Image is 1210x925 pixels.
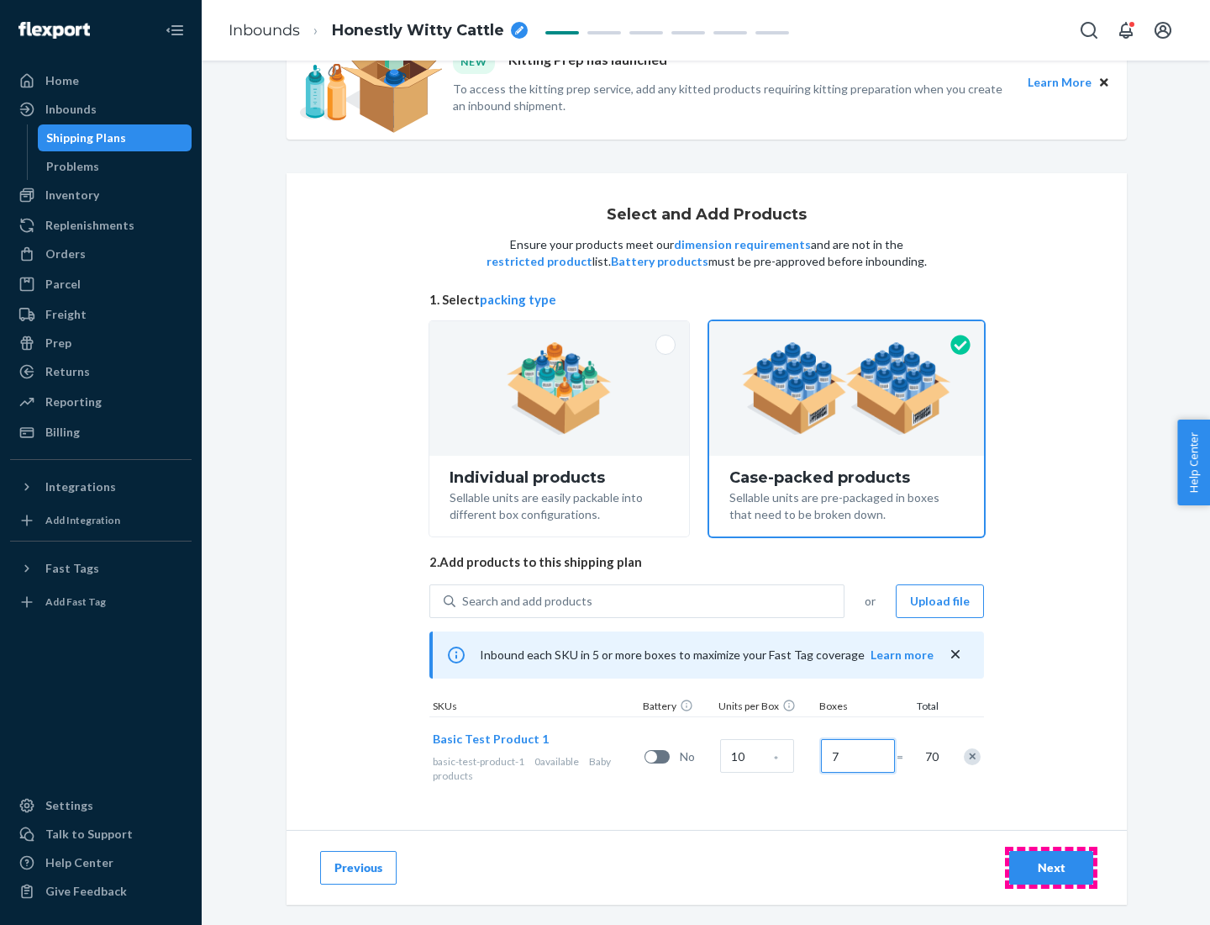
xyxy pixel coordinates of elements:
[485,236,929,270] p: Ensure your products meet our and are not in the list. must be pre-approved before inbounding.
[320,851,397,885] button: Previous
[453,50,495,73] div: NEW
[871,647,934,663] button: Learn more
[429,553,984,571] span: 2. Add products to this shipping plan
[38,153,192,180] a: Problems
[10,878,192,905] button: Give Feedback
[45,595,106,609] div: Add Fast Tag
[429,291,984,309] span: 1. Select
[729,486,964,523] div: Sellable units are pre-packaged in boxes that need to be broken down.
[897,748,913,765] span: =
[462,593,592,610] div: Search and add products
[534,755,579,768] span: 0 available
[45,72,79,89] div: Home
[45,101,97,118] div: Inbounds
[10,358,192,385] a: Returns
[10,301,192,328] a: Freight
[450,486,669,523] div: Sellable units are easily packable into different box configurations.
[507,342,612,435] img: individual-pack.facf35554cb0f1810c75b2bd6df2d64e.png
[46,129,126,146] div: Shipping Plans
[487,253,592,270] button: restricted product
[45,560,99,577] div: Fast Tags
[10,507,192,534] a: Add Integration
[45,363,90,380] div: Returns
[10,419,192,446] a: Billing
[10,555,192,582] button: Fast Tags
[46,158,99,175] div: Problems
[947,646,964,663] button: close
[1109,13,1143,47] button: Open notifications
[10,849,192,876] a: Help Center
[816,699,900,716] div: Boxes
[10,473,192,500] button: Integrations
[900,699,942,716] div: Total
[611,253,708,270] button: Battery products
[45,187,99,203] div: Inventory
[1023,859,1079,876] div: Next
[45,335,71,351] div: Prep
[10,821,192,848] a: Talk to Support
[1177,420,1210,505] button: Help Center
[715,699,816,716] div: Units per Box
[10,589,192,616] a: Add Fast Tag
[729,469,964,486] div: Case-packed products
[10,182,192,209] a: Inventory
[45,306,87,323] div: Freight
[964,748,981,765] div: Remove Item
[1146,13,1180,47] button: Open account menu
[680,748,713,765] span: No
[332,20,504,42] span: Honestly Witty Cattle
[45,513,120,527] div: Add Integration
[215,6,541,55] ol: breadcrumbs
[45,478,116,495] div: Integrations
[45,883,127,900] div: Give Feedback
[45,797,93,814] div: Settings
[45,276,81,293] div: Parcel
[922,748,939,765] span: 70
[158,13,192,47] button: Close Navigation
[45,854,113,871] div: Help Center
[639,699,715,716] div: Battery
[433,731,549,748] button: Basic Test Product 1
[742,342,951,435] img: case-pack.59cecea509d18c883b923b81aeac6d0b.png
[433,754,638,783] div: Baby products
[229,21,300,40] a: Inbounds
[1028,73,1092,92] button: Learn More
[10,240,192,267] a: Orders
[10,271,192,298] a: Parcel
[720,739,794,773] input: Case Quantity
[10,96,192,123] a: Inbounds
[45,246,86,262] div: Orders
[45,217,134,234] div: Replenishments
[429,699,639,716] div: SKUs
[10,792,192,819] a: Settings
[10,212,192,239] a: Replenishments
[450,469,669,486] div: Individual products
[896,584,984,618] button: Upload file
[45,424,80,441] div: Billing
[1072,13,1106,47] button: Open Search Box
[480,291,556,309] button: packing type
[10,330,192,357] a: Prep
[45,826,133,843] div: Talk to Support
[607,207,807,224] h1: Select and Add Products
[1095,73,1113,92] button: Close
[674,236,811,253] button: dimension requirements
[18,22,90,39] img: Flexport logo
[821,739,895,773] input: Number of boxes
[1009,851,1093,885] button: Next
[508,50,667,73] p: Kitting Prep has launched
[429,632,984,679] div: Inbound each SKU in 5 or more boxes to maximize your Fast Tag coverage
[10,388,192,415] a: Reporting
[433,732,549,746] span: Basic Test Product 1
[453,81,1013,114] p: To access the kitting prep service, add any kitted products requiring kitting preparation when yo...
[38,124,192,151] a: Shipping Plans
[865,593,876,610] span: or
[45,394,102,410] div: Reporting
[10,67,192,94] a: Home
[433,755,524,768] span: basic-test-product-1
